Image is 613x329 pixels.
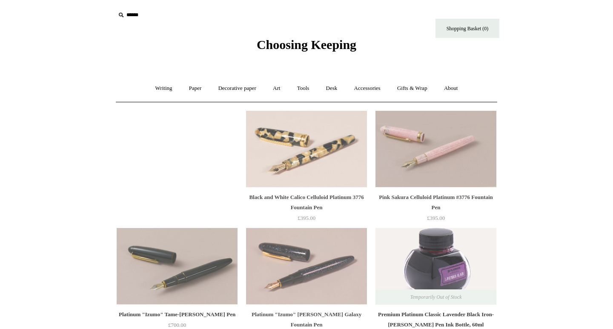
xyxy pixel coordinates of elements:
[375,228,496,305] img: Premium Platinum Classic Lavender Black Iron-Gall Fountain Pen Ink Bottle, 60ml
[436,77,466,100] a: About
[401,289,470,305] span: Temporarily Out of Stock
[246,228,367,305] img: Platinum "Izumo" Raden Galaxy Fountain Pen
[246,228,367,305] a: Platinum "Izumo" Raden Galaxy Fountain Pen Platinum "Izumo" Raden Galaxy Fountain Pen
[117,228,238,305] a: Platinum "Izumo" Tame-nuri Fountain Pen Platinum "Izumo" Tame-nuri Fountain Pen
[375,111,496,188] a: Pink Sakura Celluloid Platinum #3776 Fountain Pen Pink Sakura Celluloid Platinum #3776 Fountain Pen
[257,38,356,52] span: Choosing Keeping
[257,44,356,50] a: Choosing Keeping
[148,77,180,100] a: Writing
[246,111,367,188] img: Black and White Calico Celluloid Platinum 3776 Fountain Pen
[347,77,388,100] a: Accessories
[375,111,496,188] img: Pink Sakura Celluloid Platinum #3776 Fountain Pen
[298,215,315,221] span: £395.00
[119,309,235,320] div: Platinum "Izumo" Tame-[PERSON_NAME] Pen
[117,228,238,305] img: Platinum "Izumo" Tame-nuri Fountain Pen
[181,77,209,100] a: Paper
[289,77,317,100] a: Tools
[168,322,186,328] span: £700.00
[390,77,435,100] a: Gifts & Wrap
[435,19,499,38] a: Shopping Basket (0)
[246,111,367,188] a: Black and White Calico Celluloid Platinum 3776 Fountain Pen Black and White Calico Celluloid Plat...
[375,192,496,227] a: Pink Sakura Celluloid Platinum #3776 Fountain Pen £395.00
[265,77,288,100] a: Art
[246,192,367,227] a: Black and White Calico Celluloid Platinum 3776 Fountain Pen £395.00
[378,192,494,213] div: Pink Sakura Celluloid Platinum #3776 Fountain Pen
[318,77,345,100] a: Desk
[427,215,445,221] span: £395.00
[248,192,365,213] div: Black and White Calico Celluloid Platinum 3776 Fountain Pen
[375,228,496,305] a: Premium Platinum Classic Lavender Black Iron-Gall Fountain Pen Ink Bottle, 60ml Premium Platinum ...
[211,77,264,100] a: Decorative paper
